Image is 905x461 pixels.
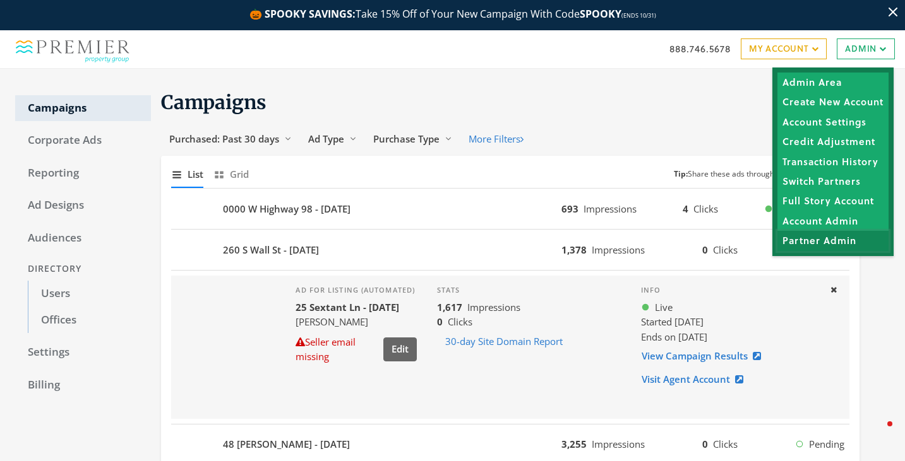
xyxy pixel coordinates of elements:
[28,281,151,307] a: Users
[28,307,151,334] a: Offices
[584,202,637,215] span: Impressions
[713,243,738,256] span: Clicks
[383,337,417,361] button: Edit
[809,437,844,452] span: Pending
[741,38,827,59] a: My Account
[693,202,718,215] span: Clicks
[641,344,769,368] a: View Campaign Results
[777,132,889,152] a: Credit Adjustment
[777,172,889,191] a: Switch Partners
[365,127,460,151] button: Purchase Type
[161,127,300,151] button: Purchased: Past 30 days
[862,418,892,448] iframe: Intercom live chat
[15,339,151,366] a: Settings
[300,127,365,151] button: Ad Type
[15,192,151,219] a: Ad Designs
[169,132,279,145] span: Purchased: Past 30 days
[561,202,578,215] b: 693
[702,243,708,256] b: 0
[777,73,889,92] a: Admin Area
[460,127,532,151] button: More Filters
[188,167,203,182] span: List
[467,301,520,313] span: Impressions
[777,231,889,251] a: Partner Admin
[655,300,673,315] span: Live
[373,132,440,145] span: Purchase Type
[641,286,819,295] h4: Info
[296,315,416,329] div: [PERSON_NAME]
[296,286,416,295] h4: Ad for listing (automated)
[592,243,645,256] span: Impressions
[641,330,707,343] span: Ends on [DATE]
[561,243,587,256] b: 1,378
[777,112,889,132] a: Account Settings
[15,160,151,187] a: Reporting
[15,95,151,122] a: Campaigns
[171,235,849,265] button: 260 S Wall St - [DATE]1,378Impressions0ClicksPending
[161,90,267,114] span: Campaigns
[683,202,688,215] b: 4
[777,152,889,172] a: Transaction History
[674,168,688,179] b: Tip:
[837,38,895,59] a: Admin
[213,161,249,188] button: Grid
[561,438,587,450] b: 3,255
[674,168,798,180] small: Share these ads through a CSV.
[15,257,151,281] div: Directory
[641,368,752,391] a: Visit Agent Account
[437,315,443,328] b: 0
[702,438,708,450] b: 0
[296,335,378,365] div: Seller email missing
[15,225,151,252] a: Audiences
[15,127,151,154] a: Corporate Ads
[777,93,889,112] a: Create New Account
[171,194,849,224] button: 0000 W Highway 98 - [DATE]693Impressions4ClicksEnds on [DATE]
[592,438,645,450] span: Impressions
[308,132,344,145] span: Ad Type
[10,34,136,64] img: Adwerx
[230,167,249,182] span: Grid
[777,192,889,211] a: Full Story Account
[448,315,472,328] span: Clicks
[223,243,319,257] b: 260 S Wall St - [DATE]
[223,202,351,216] b: 0000 W Highway 98 - [DATE]
[437,330,571,353] button: 30-day Site Domain Report
[296,301,399,313] b: 25 Sextant Ln - [DATE]
[641,315,819,329] div: Started [DATE]
[15,372,151,399] a: Billing
[171,161,203,188] button: List
[171,429,849,460] button: 48 [PERSON_NAME] - [DATE]3,255Impressions0ClicksPending
[437,301,462,313] b: 1,617
[223,437,350,452] b: 48 [PERSON_NAME] - [DATE]
[777,211,889,231] a: Account Admin
[437,286,621,295] h4: Stats
[669,42,731,55] a: 888.746.5678
[713,438,738,450] span: Clicks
